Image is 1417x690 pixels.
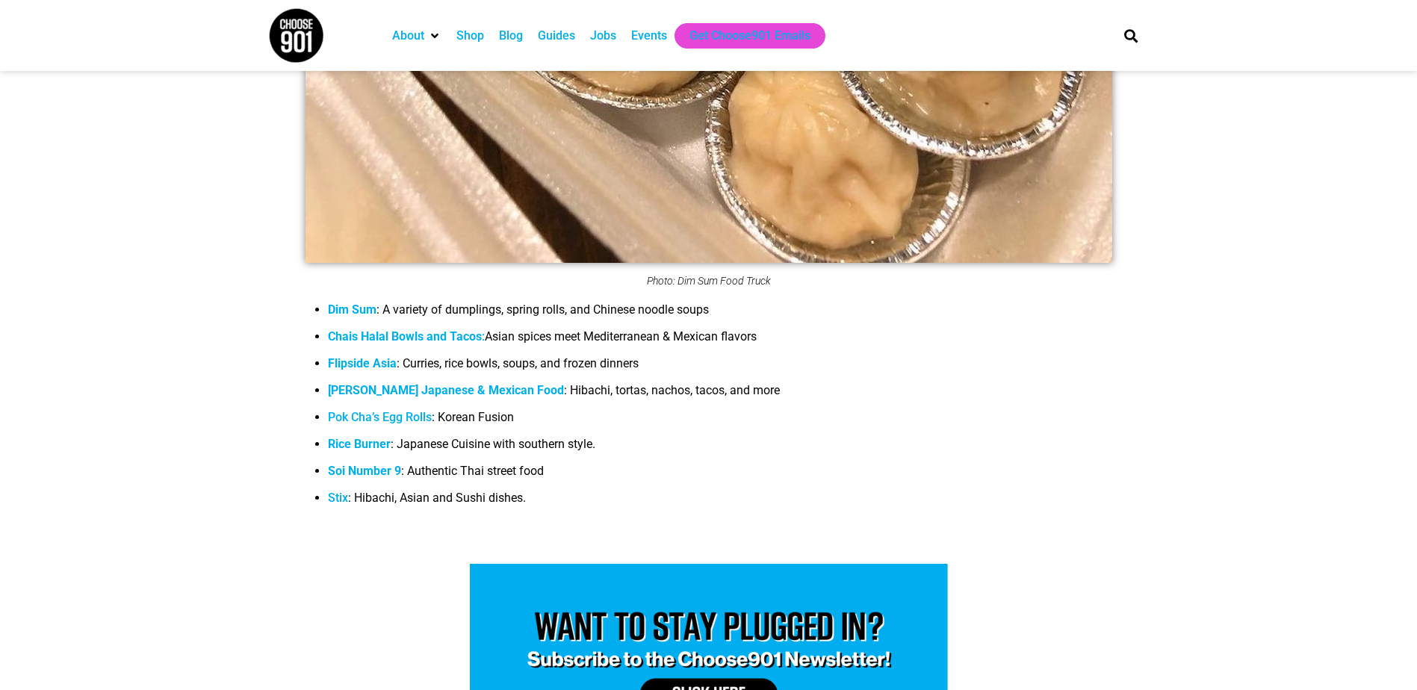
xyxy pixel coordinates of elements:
li: : Curries, rice bowls, soups, and frozen dinners [328,355,1118,382]
nav: Main nav [385,23,1099,49]
a: Flipside Asia [328,356,397,370]
a: Events [631,27,667,45]
a: Shop [456,27,484,45]
a: Get Choose901 Emails [689,27,810,45]
li: : A variety of dumplings, spring rolls, and Chinese noodle soups [328,301,1118,328]
li: : Korean Fusion [328,408,1118,435]
a: Soi Number 9 [328,464,401,478]
a: Blog [499,27,523,45]
figcaption: Photo: Dim Sum Food Truck [298,275,1118,287]
li: Asian spices meet Mediterranean & Mexican flavors [328,328,1118,355]
a: Jobs [590,27,616,45]
a: [PERSON_NAME] Japanese & Mexican Food [328,383,564,397]
li: : Hibachi, tortas, nachos, tacos, and more [328,382,1118,408]
a: About [392,27,424,45]
li: : Hibachi, Asian and Sushi dishes. [328,489,1118,516]
a: Guides [538,27,575,45]
a: Rice Burner [328,437,391,451]
strong: Chais Halal Bowls and Tacos [328,329,482,344]
a: Pok Cha’s Egg Rolls [328,410,432,424]
div: About [385,23,449,49]
a: Stix [328,491,348,505]
div: Search [1118,23,1143,48]
a: Dim Sum [328,302,376,317]
a: Chais Halal Bowls and Tacos: [328,329,485,344]
li: : Authentic Thai street food [328,462,1118,489]
li: : Japanese Cuisine with southern style. [328,435,1118,462]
